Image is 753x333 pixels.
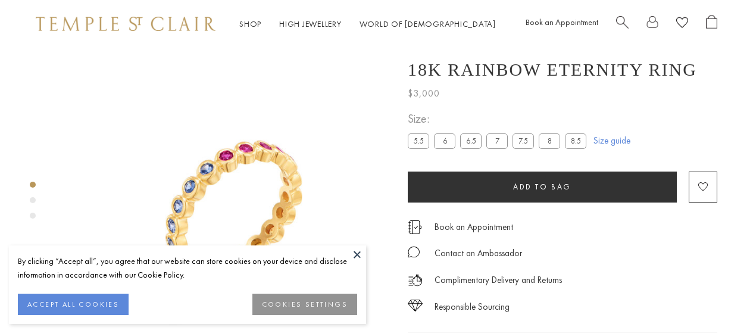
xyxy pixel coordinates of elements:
img: icon_delivery.svg [408,273,423,288]
button: ACCEPT ALL COOKIES [18,294,129,315]
div: Product gallery navigation [30,179,36,228]
a: Search [616,15,629,33]
img: Temple St. Clair [36,17,215,31]
label: 8 [539,133,560,148]
span: Add to bag [513,182,571,192]
a: Book an Appointment [435,220,513,234]
img: icon_sourcing.svg [408,300,423,312]
a: High JewelleryHigh Jewellery [279,18,342,29]
button: COOKIES SETTINGS [252,294,357,315]
a: View Wishlist [676,15,688,33]
div: Responsible Sourcing [435,300,510,315]
label: 8.5 [565,133,586,148]
span: $3,000 [408,86,440,101]
button: Add to bag [408,172,677,203]
div: Contact an Ambassador [435,246,522,261]
img: MessageIcon-01_2.svg [408,246,420,258]
nav: Main navigation [239,17,496,32]
img: icon_appointment.svg [408,220,422,234]
span: Size: [408,109,591,129]
a: Size guide [593,135,630,147]
label: 6 [434,133,455,148]
a: ShopShop [239,18,261,29]
a: Book an Appointment [526,17,598,27]
a: Open Shopping Bag [706,15,717,33]
p: Complimentary Delivery and Returns [435,273,562,288]
a: World of [DEMOGRAPHIC_DATA]World of [DEMOGRAPHIC_DATA] [360,18,496,29]
h1: 18K Rainbow Eternity Ring [408,60,697,80]
label: 6.5 [460,133,482,148]
label: 7.5 [513,133,534,148]
label: 5.5 [408,133,429,148]
label: 7 [486,133,508,148]
div: By clicking “Accept all”, you agree that our website can store cookies on your device and disclos... [18,254,357,282]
